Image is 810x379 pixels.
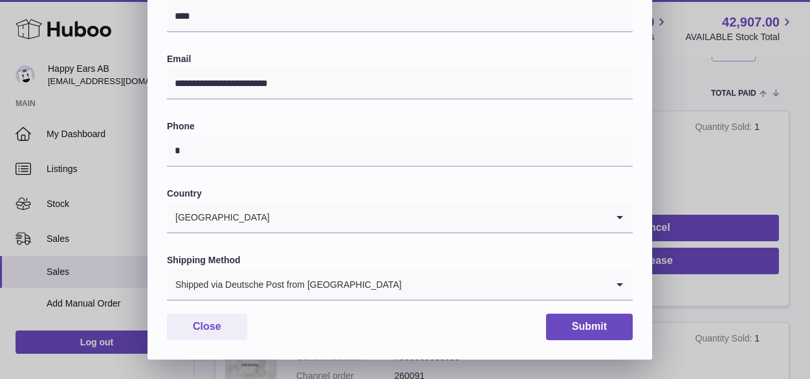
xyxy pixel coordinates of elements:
label: Shipping Method [167,254,633,266]
label: Email [167,53,633,65]
label: Country [167,188,633,200]
button: Close [167,314,247,340]
input: Search for option [402,270,607,299]
input: Search for option [270,202,607,232]
button: Submit [546,314,633,340]
span: [GEOGRAPHIC_DATA] [167,202,270,232]
div: Search for option [167,270,633,301]
label: Phone [167,120,633,133]
div: Search for option [167,202,633,233]
span: Shipped via Deutsche Post from [GEOGRAPHIC_DATA] [167,270,402,299]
